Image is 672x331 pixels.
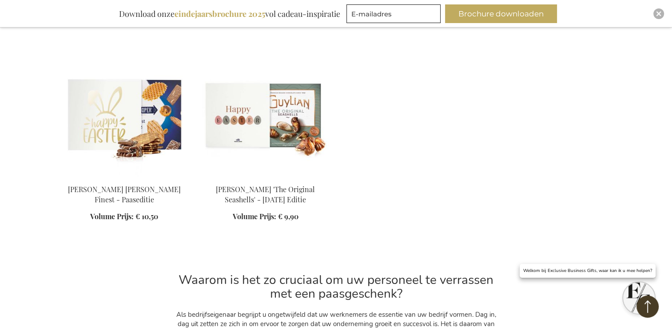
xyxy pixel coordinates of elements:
a: Guylian The Original Seashells - Easter Edition [202,173,329,182]
b: eindejaarsbrochure 2025 [175,8,265,19]
img: Guylian The Original Seashells - Easter Edition [202,53,329,177]
span: € 9,90 [278,212,298,221]
form: marketing offers and promotions [346,4,443,26]
img: Jules Destrooper Jules' Finest - Easter Edition [61,53,188,177]
img: Close [656,11,661,16]
button: Brochure downloaden [445,4,557,23]
a: [PERSON_NAME] [PERSON_NAME] Finest - Paaseditie [68,185,181,204]
div: Close [653,8,664,19]
a: Volume Prijs: € 9,90 [233,212,298,222]
h2: Waarom is het zo cruciaal om uw personeel te verrassen met een paasgeschenk? [174,273,498,301]
a: Volume Prijs: € 10,50 [90,212,158,222]
a: [PERSON_NAME] 'The Original Seashells' - [DATE] Editie [216,185,315,204]
a: Jules Destrooper Jules' Finest - Easter Edition [61,173,188,182]
div: Download onze vol cadeau-inspiratie [115,4,344,23]
span: Volume Prijs: [90,212,134,221]
input: E-mailadres [346,4,441,23]
span: Volume Prijs: [233,212,276,221]
span: € 10,50 [135,212,158,221]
